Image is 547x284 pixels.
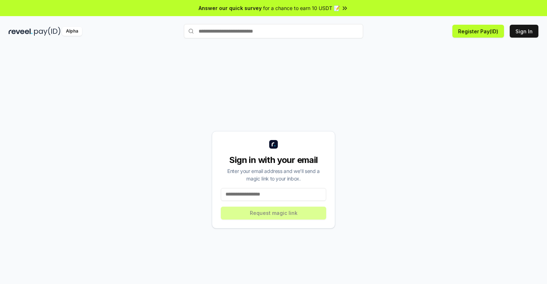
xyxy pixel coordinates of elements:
button: Register Pay(ID) [452,25,504,38]
span: Answer our quick survey [199,4,262,12]
button: Sign In [510,25,538,38]
span: for a chance to earn 10 USDT 📝 [263,4,340,12]
img: logo_small [269,140,278,149]
div: Enter your email address and we’ll send a magic link to your inbox. [221,167,326,182]
div: Sign in with your email [221,154,326,166]
div: Alpha [62,27,82,36]
img: pay_id [34,27,61,36]
img: reveel_dark [9,27,33,36]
